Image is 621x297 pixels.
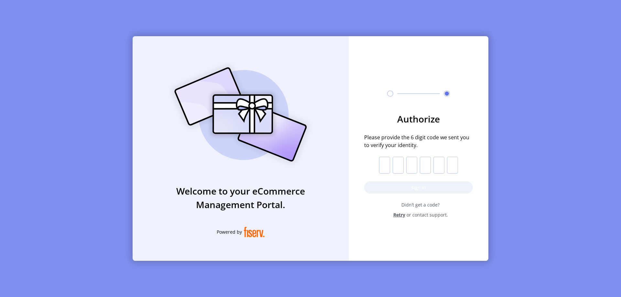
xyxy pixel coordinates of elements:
[133,184,349,211] h3: Welcome to your eCommerce Management Portal.
[217,228,242,235] span: Powered by
[364,112,473,126] h3: Authorize
[368,201,473,208] span: Didn’t get a code?
[165,60,317,169] img: card_Illustration.svg
[407,211,448,218] span: or contact support.
[364,133,473,149] span: Please provide the 6 digit code we sent you to verify your identity.
[393,211,405,218] span: Retry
